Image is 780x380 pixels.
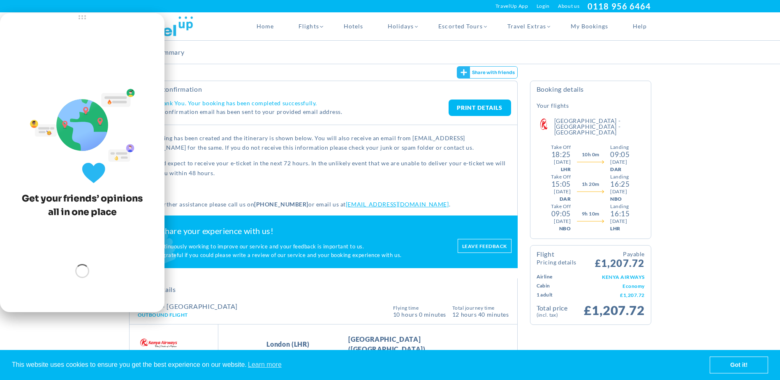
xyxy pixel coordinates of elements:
[610,173,630,181] div: Landing
[12,359,710,371] span: This website uses cookies to ensure you get the best experience on our website.
[452,306,509,310] span: Total Journey Time
[286,12,331,40] a: Flights
[551,181,571,188] div: 15:05
[551,173,571,181] div: Take Off
[537,311,584,318] small: (Incl. Tax)
[537,251,576,265] h4: Flight
[426,12,495,40] a: Escorted Tours
[584,302,644,318] span: £1,207.72
[595,250,645,258] small: Payable
[266,339,310,349] span: London (LHR)
[537,272,567,281] td: Airline
[620,12,651,40] a: Help
[610,144,630,151] div: Landing
[610,210,630,218] div: 16:15
[254,201,308,208] strong: [PHONE_NUMBER]
[559,225,571,232] div: NBO
[138,312,188,318] span: Outbound Flight
[567,272,644,281] td: KENYA AIRWAYS
[537,85,645,100] h4: Booking Details
[610,203,630,210] div: Landing
[247,359,283,371] a: learn more about cookies
[610,166,630,173] div: DAR
[560,195,571,203] div: DAR
[537,260,576,265] small: Pricing Details
[535,118,552,130] img: Kenya Airways
[495,12,558,40] a: Travel Extras
[551,144,571,151] div: Take Off
[554,188,571,195] div: [DATE]
[156,107,449,116] p: A confirmation email has been sent to your provided email address.
[558,12,621,40] a: My Bookings
[244,12,286,40] a: Home
[537,290,567,299] td: 1 Adult
[710,357,768,373] a: dismiss cookie message
[138,331,179,355] img: KQ.png
[331,12,375,40] a: Hotels
[595,250,645,268] span: £1,207.72
[537,304,584,318] td: Total Price
[348,334,469,354] span: [GEOGRAPHIC_DATA] ([GEOGRAPHIC_DATA])
[393,306,446,310] span: Flying Time
[610,158,630,166] div: [DATE]
[457,66,518,79] gamitee-button: Get your friends' opinions
[554,158,571,166] div: [DATE]
[136,158,511,178] p: You should expect to receive your e-ticket in the next 72 hours. In the unlikely event that we ar...
[610,225,630,232] div: LHR
[136,199,511,209] p: For any further assistance please call us on or email us at .
[375,12,426,40] a: Holidays
[551,151,571,158] div: 18:25
[554,218,571,225] div: [DATE]
[346,201,449,208] a: [EMAIL_ADDRESS][DOMAIN_NAME]
[554,118,645,135] h5: [GEOGRAPHIC_DATA] - [GEOGRAPHIC_DATA] - [GEOGRAPHIC_DATA]
[567,281,644,290] td: Economy
[582,151,599,158] span: 10h 0m
[458,239,512,253] a: Leave feedback
[138,303,238,310] h4: London - [GEOGRAPHIC_DATA]
[537,102,569,110] h5: Your Flights
[449,100,511,116] a: PRINT DETAILS
[156,100,449,107] h4: Thank You. Your booking has been completed successfully.
[136,85,511,93] h2: Booking Confirmation
[582,210,599,218] span: 9h 10m
[318,348,340,358] span: 8H 35M
[393,310,446,317] span: 10 Hours 0 Minutes
[136,133,511,153] p: Your booking has been created and the itinerary is shown below. You will also receive an email fr...
[537,281,567,290] td: Cabin
[582,181,599,188] span: 1h 20m
[551,203,571,210] div: Take Off
[452,310,509,317] span: 12 hours 40 Minutes
[136,285,511,294] h2: Flight Details
[610,218,630,225] div: [DATE]
[266,349,310,358] span: [DATE] 18:25
[610,188,630,195] div: [DATE]
[610,181,630,188] div: 16:25
[135,242,449,260] p: We are continuously working to improve our service and your feedback is important to us. We will ...
[567,290,644,299] td: £1,207.72
[610,151,630,158] div: 09:05
[551,210,571,218] div: 09:05
[610,195,630,203] div: NBO
[135,226,449,236] h2: Please share your experience with us!
[588,1,651,11] a: 0118 956 6464
[561,166,571,173] div: LHR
